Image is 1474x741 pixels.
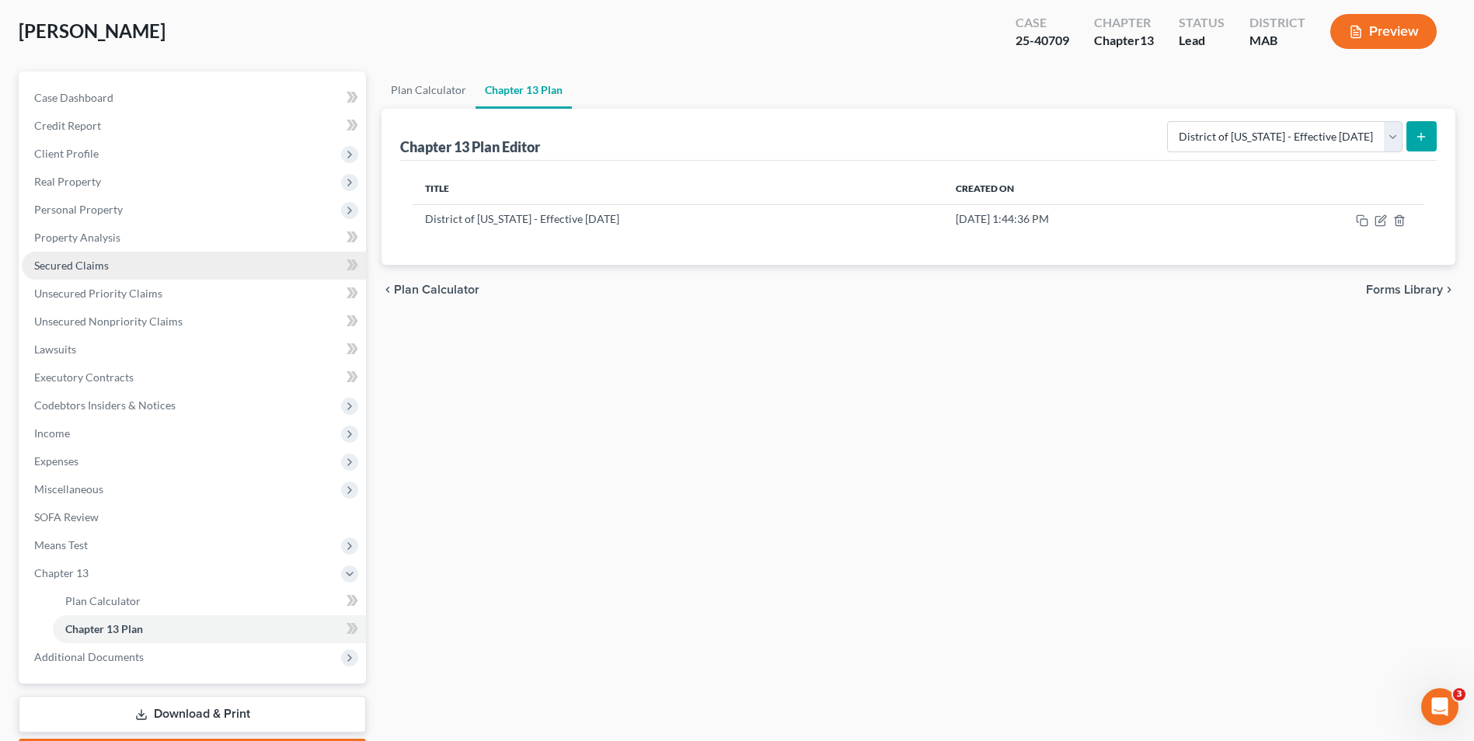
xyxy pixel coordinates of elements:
span: Plan Calculator [65,594,141,607]
span: SOFA Review [34,510,99,524]
span: Miscellaneous [34,482,103,496]
a: Unsecured Nonpriority Claims [22,308,366,336]
a: Lawsuits [22,336,366,364]
div: Status [1179,14,1225,32]
span: Property Analysis [34,231,120,244]
span: [PERSON_NAME] [19,19,166,42]
div: Lead [1179,32,1225,50]
i: chevron_left [382,284,394,296]
span: Credit Report [34,119,101,132]
button: Preview [1330,14,1437,49]
td: District of [US_STATE] - Effective [DATE] [413,204,943,234]
button: chevron_left Plan Calculator [382,284,479,296]
a: Property Analysis [22,224,366,252]
a: Chapter 13 Plan [53,615,366,643]
a: Unsecured Priority Claims [22,280,366,308]
th: Title [413,173,943,204]
button: Forms Library chevron_right [1366,284,1455,296]
span: Unsecured Priority Claims [34,287,162,300]
a: Secured Claims [22,252,366,280]
div: Chapter [1094,32,1154,50]
span: Plan Calculator [394,284,479,296]
th: Created On [943,173,1229,204]
div: District [1249,14,1305,32]
a: Download & Print [19,696,366,732]
div: Case [1016,14,1069,32]
span: Forms Library [1366,284,1443,296]
a: Executory Contracts [22,364,366,391]
span: Means Test [34,538,88,551]
span: Personal Property [34,203,123,216]
span: Client Profile [34,147,99,160]
span: Chapter 13 Plan [65,622,143,635]
a: SOFA Review [22,503,366,531]
a: Plan Calculator [382,71,476,109]
span: Expenses [34,454,78,468]
iframe: Intercom live chat [1421,688,1458,725]
a: Case Dashboard [22,84,366,112]
a: Chapter 13 Plan [476,71,572,109]
span: 3 [1453,688,1465,701]
span: Case Dashboard [34,91,113,104]
div: Chapter [1094,14,1154,32]
td: [DATE] 1:44:36 PM [943,204,1229,234]
div: 25-40709 [1016,32,1069,50]
span: 13 [1140,33,1154,47]
span: Codebtors Insiders & Notices [34,398,176,412]
a: Plan Calculator [53,587,366,615]
span: Unsecured Nonpriority Claims [34,315,183,328]
a: Credit Report [22,112,366,140]
span: Income [34,426,70,440]
i: chevron_right [1443,284,1455,296]
span: Chapter 13 [34,566,89,579]
div: Chapter 13 Plan Editor [400,137,540,156]
span: Executory Contracts [34,370,134,384]
span: Secured Claims [34,259,109,272]
div: MAB [1249,32,1305,50]
span: Real Property [34,175,101,188]
span: Additional Documents [34,650,144,663]
span: Lawsuits [34,343,76,356]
